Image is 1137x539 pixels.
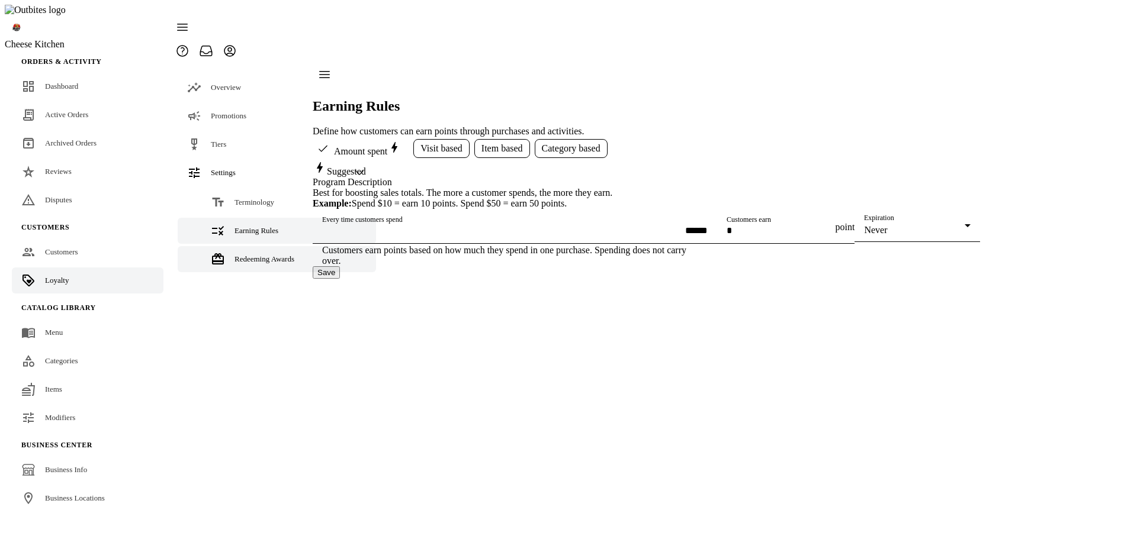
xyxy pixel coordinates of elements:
span: Redeeming Awards [235,254,294,263]
span: Catalog Library [21,304,96,312]
span: Modifiers [45,413,75,422]
a: Disputes [12,187,163,213]
a: Tiers [178,131,376,157]
span: Loyalty [45,276,69,285]
div: Best for boosting sales totals. The more a customer spends, the more they earn. Spend $10 = earn ... [313,188,980,209]
a: Business Info [12,457,163,483]
a: Archived Orders [12,130,163,156]
a: Overview [178,75,376,101]
div: Program Description [313,177,980,188]
span: Business Center [21,441,92,449]
span: Menu [45,328,63,337]
a: Promotions [178,103,376,129]
span: Category based [542,143,600,154]
span: Visit based [420,143,462,154]
span: Business Info [45,465,87,474]
a: Menu [12,319,163,346]
span: Reviews [45,167,72,176]
span: Never [864,225,887,235]
a: Loyalty [12,267,163,293]
span: Earning Rules [235,226,278,235]
span: Archived Orders [45,138,97,147]
span: Items [45,385,62,393]
span: Business Locations [45,493,105,502]
span: Disputes [45,195,72,204]
mat-label: Expiration [864,214,894,222]
div: Cheese Kitchen [5,39,171,50]
span: Categories [45,356,78,365]
span: Settings [211,168,236,177]
a: Dashboard [12,73,163,99]
a: Active Orders [12,102,163,128]
a: Terminology [178,189,376,215]
span: Active Orders [45,110,88,119]
a: Business Locations [12,485,163,511]
span: Terminology [235,198,274,206]
mat-label: Customers earn [727,216,771,224]
a: Categories [12,348,163,374]
span: Promotions [211,111,246,120]
span: Item based [481,143,523,154]
span: Overview [211,83,241,92]
mat-chip-listbox: Select program type [313,137,980,160]
span: Orders & Activity [21,57,102,66]
div: Define how customers can earn points through purchases and activities. [313,126,980,137]
a: Items [12,376,163,402]
a: Reviews [12,159,163,185]
span: Customers [21,223,69,231]
span: Dashboard [45,82,78,91]
span: Tiers [211,140,226,149]
a: Modifiers [12,405,163,431]
a: Customers [12,239,163,265]
h2: Earning Rules [313,98,980,114]
mat-hint: Customers earn points based on how much they spend in one purchase. Spending does not carry over. [322,244,698,266]
a: Earning Rules [178,218,376,244]
span: Customers [45,247,78,256]
img: Outbites logo [5,5,66,15]
a: Redeeming Awards [178,246,376,272]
